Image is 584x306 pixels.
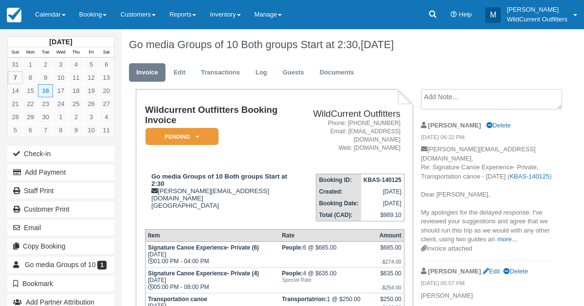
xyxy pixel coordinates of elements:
a: 5 [84,58,99,71]
a: more... [497,235,517,243]
h1: Wildcurrent Outfitters Booking Invoice [145,105,294,125]
a: 28 [8,110,23,124]
em: Pending [146,128,219,145]
a: 16 [38,84,53,97]
div: $685.00 [378,244,401,259]
th: Mon [23,47,38,58]
td: 6 @ $685.00 [279,242,376,268]
span: 1 [97,261,107,270]
strong: Signature Canoe Experience- Private (6) [148,244,259,251]
button: Add Payment [7,164,114,180]
a: 12 [84,71,99,84]
a: 4 [69,58,84,71]
a: 18 [69,84,84,97]
a: 8 [23,71,38,84]
td: [DATE] [361,186,404,198]
em: Special Rate [282,277,373,283]
th: Booking ID: [316,174,361,186]
span: Help [459,11,472,18]
strong: Signature Canoe Experience- Private (4) [148,270,259,277]
a: 8 [53,124,68,137]
a: Log [248,63,274,82]
th: Thu [69,47,84,58]
a: Transactions [194,63,247,82]
a: 30 [38,110,53,124]
a: 29 [23,110,38,124]
button: Check-in [7,146,114,162]
a: Edit [166,63,193,82]
a: 21 [8,97,23,110]
td: $989.10 [361,209,404,221]
a: 23 [38,97,53,110]
a: 3 [84,110,99,124]
button: Bookmark [7,276,114,291]
th: Item [145,230,279,242]
strong: Transportation canoe [148,296,207,303]
strong: Transportatrion [282,296,327,303]
th: Booking Date: [316,198,361,209]
th: Created: [316,186,361,198]
th: Amount [376,230,404,242]
a: 14 [8,84,23,97]
h2: WildCurrent Outfitters [298,109,400,119]
a: 11 [69,71,84,84]
strong: KBAS-140125 [364,177,401,183]
a: Staff Print [7,183,114,198]
a: 17 [53,84,68,97]
button: Email [7,220,114,235]
a: 6 [23,124,38,137]
p: [PERSON_NAME] [507,5,567,15]
strong: Go media Groups of 10 Both groups Start at 2:30 [151,173,287,187]
a: 15 [23,84,38,97]
p: [PERSON_NAME] [421,291,552,301]
strong: [PERSON_NAME] [428,268,481,275]
span: Go media Groups of 10 [25,261,96,269]
a: 20 [99,84,114,97]
a: 27 [99,97,114,110]
div: [PERSON_NAME][EMAIL_ADDRESS][DOMAIN_NAME] [GEOGRAPHIC_DATA] [145,173,294,209]
th: Fri [84,47,99,58]
em: [DATE] 05:57 PM [421,279,552,290]
a: Guests [275,63,311,82]
a: 1 [23,58,38,71]
a: 7 [38,124,53,137]
span: [DATE] [361,38,394,51]
a: 2 [69,110,84,124]
em: -$254.00 [378,285,401,290]
i: Help [451,12,457,18]
td: [DATE] 05:00 PM - 08:00 PM [145,268,279,293]
th: Tue [38,47,53,58]
a: 4 [99,110,114,124]
em: -$274.00 [378,259,401,265]
a: 9 [69,124,84,137]
a: 31 [8,58,23,71]
a: 19 [84,84,99,97]
a: 13 [99,71,114,84]
td: 4 @ $635.00 [279,268,376,293]
strong: People [282,270,303,277]
div: Invoice attached [421,244,552,253]
a: Delete [486,122,511,129]
th: Wed [53,47,68,58]
strong: People [282,244,303,251]
a: 6 [99,58,114,71]
a: Edit [483,268,500,275]
a: 10 [53,71,68,84]
a: Delete [503,268,528,275]
a: Customer Print [7,201,114,217]
a: Invoice [129,63,165,82]
a: 5 [8,124,23,137]
a: Pending [145,127,215,145]
p: [PERSON_NAME][EMAIL_ADDRESS][DOMAIN_NAME], Re: Signature Canoe Experience- Private, Transportatio... [421,145,552,244]
a: Go media Groups of 10 1 [7,257,114,272]
div: M [485,7,501,23]
th: Sat [99,47,114,58]
p: WildCurrent Outfitters [507,15,567,24]
strong: [DATE] [49,38,72,46]
a: 9 [38,71,53,84]
div: $635.00 [378,270,401,285]
a: 24 [53,97,68,110]
a: 3 [53,58,68,71]
th: Rate [279,230,376,242]
a: 11 [99,124,114,137]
